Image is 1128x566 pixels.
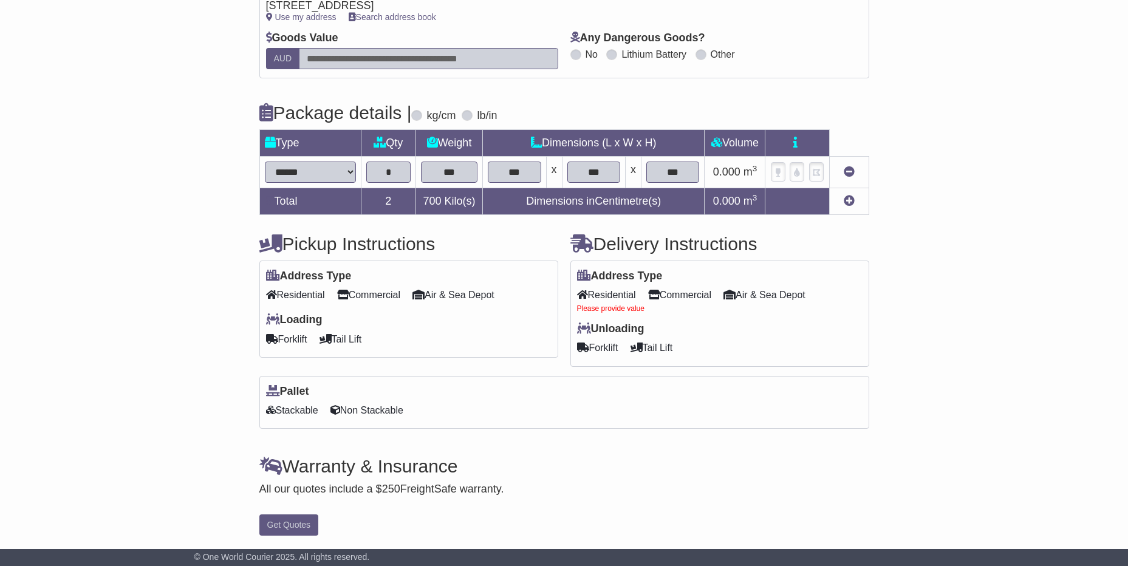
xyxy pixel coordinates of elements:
td: x [546,156,562,188]
span: Non Stackable [330,401,403,420]
h4: Pickup Instructions [259,234,558,254]
td: Weight [416,129,483,156]
span: Commercial [648,285,711,304]
span: Air & Sea Depot [412,285,494,304]
span: Commercial [337,285,400,304]
span: 0.000 [713,195,740,207]
label: Goods Value [266,32,338,45]
span: Residential [577,285,636,304]
a: Search address book [349,12,436,22]
label: AUD [266,48,300,69]
h4: Warranty & Insurance [259,456,869,476]
sup: 3 [753,164,757,173]
span: m [743,195,757,207]
h4: Delivery Instructions [570,234,869,254]
span: © One World Courier 2025. All rights reserved. [194,552,370,562]
span: Air & Sea Depot [723,285,805,304]
span: 700 [423,195,442,207]
span: Forklift [266,330,307,349]
span: Forklift [577,338,618,357]
label: Lithium Battery [621,49,686,60]
label: No [586,49,598,60]
label: Address Type [266,270,352,283]
td: Dimensions in Centimetre(s) [483,188,705,214]
label: Unloading [577,322,644,336]
div: All our quotes include a $ FreightSafe warranty. [259,483,869,496]
td: Kilo(s) [416,188,483,214]
span: m [743,166,757,178]
button: Get Quotes [259,514,319,536]
span: Tail Lift [631,338,673,357]
span: Residential [266,285,325,304]
span: Stackable [266,401,318,420]
td: Volume [705,129,765,156]
td: Type [259,129,361,156]
td: x [625,156,641,188]
span: 0.000 [713,166,740,178]
span: Tail Lift [320,330,362,349]
label: Any Dangerous Goods? [570,32,705,45]
a: Use my address [266,12,337,22]
label: Address Type [577,270,663,283]
label: lb/in [477,109,497,123]
label: Pallet [266,385,309,398]
td: 2 [361,188,416,214]
label: Loading [266,313,323,327]
h4: Package details | [259,103,412,123]
sup: 3 [753,193,757,202]
label: Other [711,49,735,60]
td: Dimensions (L x W x H) [483,129,705,156]
td: Total [259,188,361,214]
div: Please provide value [577,304,863,313]
td: Qty [361,129,416,156]
span: 250 [382,483,400,495]
a: Remove this item [844,166,855,178]
label: kg/cm [426,109,456,123]
a: Add new item [844,195,855,207]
